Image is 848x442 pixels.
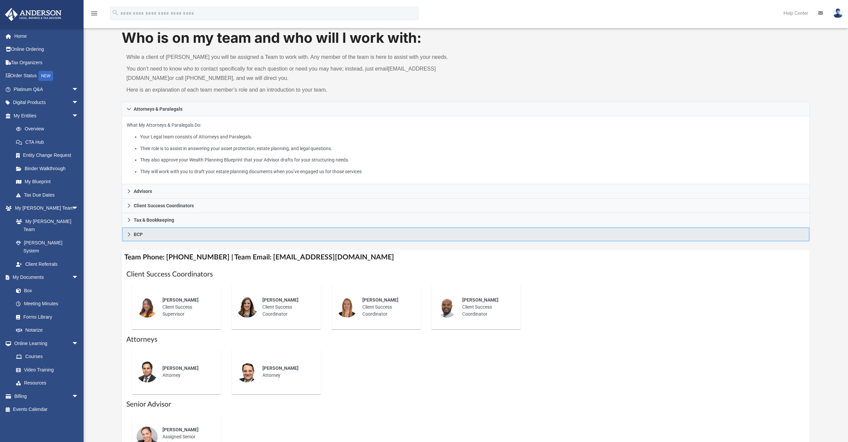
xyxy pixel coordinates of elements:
a: Video Training [9,363,82,376]
span: Tax & Bookkeeping [134,218,174,222]
img: thumbnail [236,296,258,318]
a: My [PERSON_NAME] Team [9,215,82,236]
i: search [112,9,119,16]
img: Anderson Advisors Platinum Portal [3,8,64,21]
a: BCP [122,227,810,242]
span: [PERSON_NAME] [162,297,199,303]
div: NEW [38,71,53,81]
img: thumbnail [236,361,258,382]
a: Resources [9,376,85,390]
a: [PERSON_NAME] System [9,236,85,257]
h4: Team Phone: [PHONE_NUMBER] | Team Email: [EMAIL_ADDRESS][DOMAIN_NAME] [122,250,810,265]
a: Platinum Q&Aarrow_drop_down [5,83,89,96]
span: BCP [134,232,143,237]
a: My [PERSON_NAME] Teamarrow_drop_down [5,202,85,215]
span: [PERSON_NAME] [162,365,199,371]
img: thumbnail [136,296,158,318]
a: Events Calendar [5,403,89,416]
a: Tax Due Dates [9,188,89,202]
h1: Client Success Coordinators [126,269,805,279]
img: thumbnail [136,361,158,382]
a: [EMAIL_ADDRESS][DOMAIN_NAME] [126,66,436,81]
img: User Pic [833,8,843,18]
a: Online Learningarrow_drop_down [5,337,85,350]
h1: Senior Advisor [126,400,805,409]
img: thumbnail [436,296,458,318]
a: Notarize [9,324,85,337]
p: While a client of [PERSON_NAME] you will be assigned a Team to work with. Any member of the team ... [126,52,461,62]
a: Overview [9,122,89,136]
a: Box [9,284,82,297]
a: Tax Organizers [5,56,89,69]
a: Advisors [122,184,810,199]
div: Client Success Coordinator [358,292,416,322]
li: They will work with you to draft your estate planning documents when you’ve engaged us for those ... [140,168,805,176]
span: arrow_drop_down [72,96,85,110]
div: Client Success Coordinator [258,292,316,322]
div: Attorney [258,360,316,383]
a: My Entitiesarrow_drop_down [5,109,89,122]
span: [PERSON_NAME] [362,297,398,303]
li: Your Legal team consists of Attorneys and Paralegals. [140,133,805,141]
a: Forms Library [9,310,82,324]
span: arrow_drop_down [72,390,85,403]
h1: Who is on my team and who will I work with: [122,28,810,48]
span: [PERSON_NAME] [462,297,498,303]
a: Tax & Bookkeeping [122,213,810,227]
a: menu [90,13,98,17]
a: Binder Walkthrough [9,162,89,175]
span: Attorneys & Paralegals [134,107,183,111]
span: arrow_drop_down [72,109,85,123]
img: thumbnail [336,296,358,318]
a: Digital Productsarrow_drop_down [5,96,89,109]
div: Attorney [158,360,216,383]
span: [PERSON_NAME] [262,297,298,303]
p: Here is an explanation of each team member’s role and an introduction to your team. [126,85,461,95]
a: Client Referrals [9,257,85,271]
a: Billingarrow_drop_down [5,390,89,403]
a: Meeting Minutes [9,297,85,311]
span: arrow_drop_down [72,271,85,285]
div: Client Success Coordinator [458,292,516,322]
div: Attorneys & Paralegals [122,116,810,184]
div: Client Success Supervisor [158,292,216,322]
a: Client Success Coordinators [122,199,810,213]
p: What My Attorneys & Paralegals Do: [127,121,805,176]
span: [PERSON_NAME] [162,427,199,432]
a: Home [5,29,89,43]
li: They also approve your Wealth Planning Blueprint that your Advisor drafts for your structuring ne... [140,156,805,164]
li: Their role is to assist in answering your asset protection, estate planning, and legal questions. [140,144,805,153]
a: Courses [9,350,85,363]
a: Order StatusNEW [5,69,89,83]
a: Entity Change Request [9,149,89,162]
i: menu [90,9,98,17]
span: Advisors [134,189,152,194]
p: You don’t need to know who to contact specifically for each question or need you may have; instea... [126,64,461,83]
a: Attorneys & Paralegals [122,102,810,116]
h1: Attorneys [126,335,805,344]
span: [PERSON_NAME] [262,365,298,371]
span: Client Success Coordinators [134,203,194,208]
a: CTA Hub [9,135,89,149]
a: My Blueprint [9,175,85,189]
a: Online Ordering [5,43,89,56]
a: My Documentsarrow_drop_down [5,271,85,284]
span: arrow_drop_down [72,337,85,350]
span: arrow_drop_down [72,83,85,96]
span: arrow_drop_down [72,202,85,215]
